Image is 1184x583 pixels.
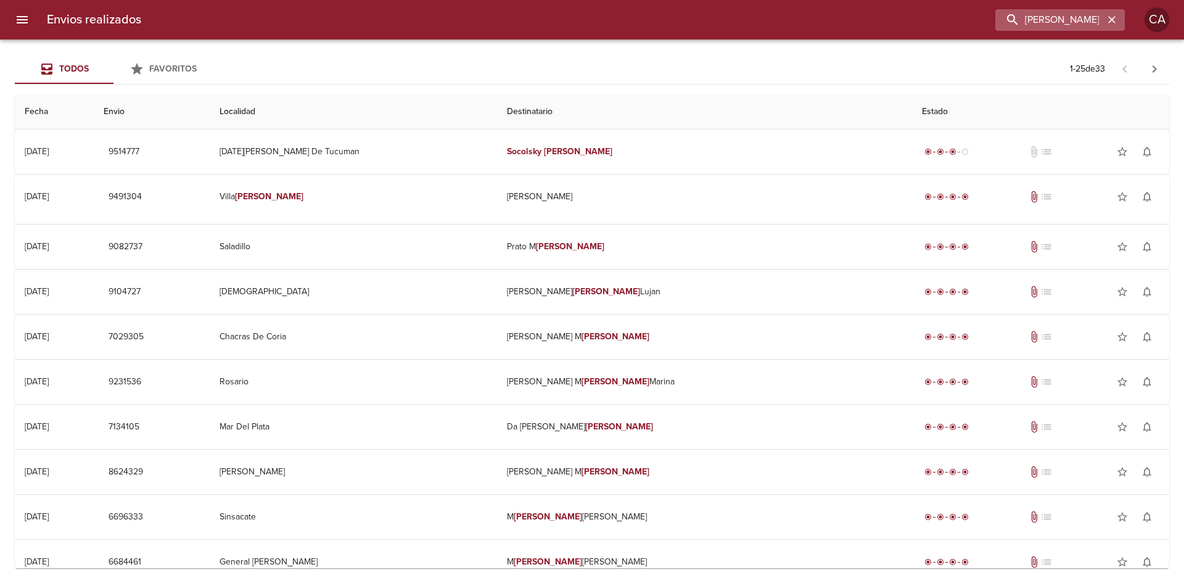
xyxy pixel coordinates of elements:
em: [PERSON_NAME] [572,286,641,297]
span: 9231536 [109,374,141,390]
button: Agregar a favoritos [1110,234,1135,259]
button: 9231536 [104,371,146,394]
span: No tiene pedido asociado [1040,421,1053,433]
span: radio_button_checked [949,193,956,201]
span: radio_button_checked [937,558,944,566]
span: Pagina anterior [1110,62,1140,75]
div: [DATE] [25,556,49,567]
input: buscar [995,9,1104,31]
button: Activar notificaciones [1135,550,1159,574]
span: No tiene pedido asociado [1040,191,1053,203]
em: [PERSON_NAME] [536,241,604,252]
span: radio_button_checked [924,558,932,566]
td: [PERSON_NAME] [210,450,496,494]
button: Agregar a favoritos [1110,460,1135,484]
td: [PERSON_NAME] Lujan [497,270,912,314]
button: Agregar a favoritos [1110,279,1135,304]
span: 9104727 [109,284,141,300]
span: radio_button_checked [949,513,956,521]
div: [DATE] [25,331,49,342]
div: Entregado [922,241,971,253]
button: Activar notificaciones [1135,460,1159,484]
td: Villa [210,175,496,219]
span: notifications_none [1141,421,1153,433]
span: No tiene pedido asociado [1040,286,1053,298]
td: Rosario [210,360,496,404]
div: Entregado [922,191,971,203]
span: Favoritos [149,64,197,74]
em: [PERSON_NAME] [582,331,650,342]
span: Tiene documentos adjuntos [1028,466,1040,478]
div: Entregado [922,376,971,388]
button: Agregar a favoritos [1110,184,1135,209]
button: Activar notificaciones [1135,234,1159,259]
button: 9491304 [104,186,147,209]
span: No tiene documentos adjuntos [1028,146,1040,158]
span: No tiene pedido asociado [1040,376,1053,388]
td: [PERSON_NAME] M [497,315,912,359]
span: Tiene documentos adjuntos [1028,331,1040,343]
th: Fecha [15,94,94,130]
td: [PERSON_NAME] M Marina [497,360,912,404]
span: Tiene documentos adjuntos [1028,191,1040,203]
span: notifications_none [1141,241,1153,253]
span: Tiene documentos adjuntos [1028,556,1040,568]
span: radio_button_checked [937,333,944,341]
td: Chacras De Coria [210,315,496,359]
span: star_border [1116,191,1128,203]
span: No tiene pedido asociado [1040,466,1053,478]
div: Entregado [922,511,971,523]
td: [DATE][PERSON_NAME] De Tucuman [210,130,496,174]
span: No tiene pedido asociado [1040,556,1053,568]
span: No tiene pedido asociado [1040,241,1053,253]
th: Localidad [210,94,496,130]
span: radio_button_checked [937,288,944,296]
span: 6696333 [109,510,143,525]
span: radio_button_checked [949,423,956,431]
td: Saladillo [210,225,496,269]
span: radio_button_checked [924,148,932,155]
span: radio_button_checked [924,333,932,341]
span: star_border [1116,376,1128,388]
span: star_border [1116,421,1128,433]
button: Activar notificaciones [1135,325,1159,349]
span: radio_button_checked [937,148,944,155]
div: Entregado [922,466,971,478]
button: 9104727 [104,281,146,304]
p: 1 - 25 de 33 [1070,63,1105,75]
span: radio_button_checked [937,243,944,250]
span: 9082737 [109,239,142,255]
td: M [PERSON_NAME] [497,495,912,539]
em: [PERSON_NAME] [544,146,612,157]
span: star_border [1116,331,1128,343]
div: Entregado [922,421,971,433]
span: 7134105 [109,420,139,435]
span: notifications_none [1141,146,1153,158]
em: Socolsky [507,146,541,157]
button: Activar notificaciones [1135,184,1159,209]
span: radio_button_checked [949,333,956,341]
em: [PERSON_NAME] [235,191,303,202]
span: Tiene documentos adjuntos [1028,376,1040,388]
span: radio_button_checked [961,378,969,386]
div: Entregado [922,331,971,343]
span: notifications_none [1141,331,1153,343]
button: 9514777 [104,141,144,163]
span: radio_button_checked [961,423,969,431]
span: radio_button_checked [961,468,969,476]
span: notifications_none [1141,556,1153,568]
td: Sinsacate [210,495,496,539]
span: radio_button_checked [924,468,932,476]
em: [PERSON_NAME] [585,421,654,432]
span: Pagina siguiente [1140,54,1169,84]
span: radio_button_checked [924,288,932,296]
th: Envio [94,94,210,130]
span: radio_button_checked [949,468,956,476]
span: radio_button_checked [949,288,956,296]
span: radio_button_checked [937,193,944,201]
th: Estado [912,94,1169,130]
button: 9082737 [104,236,147,258]
div: [DATE] [25,511,49,522]
span: star_border [1116,511,1128,523]
button: Activar notificaciones [1135,279,1159,304]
